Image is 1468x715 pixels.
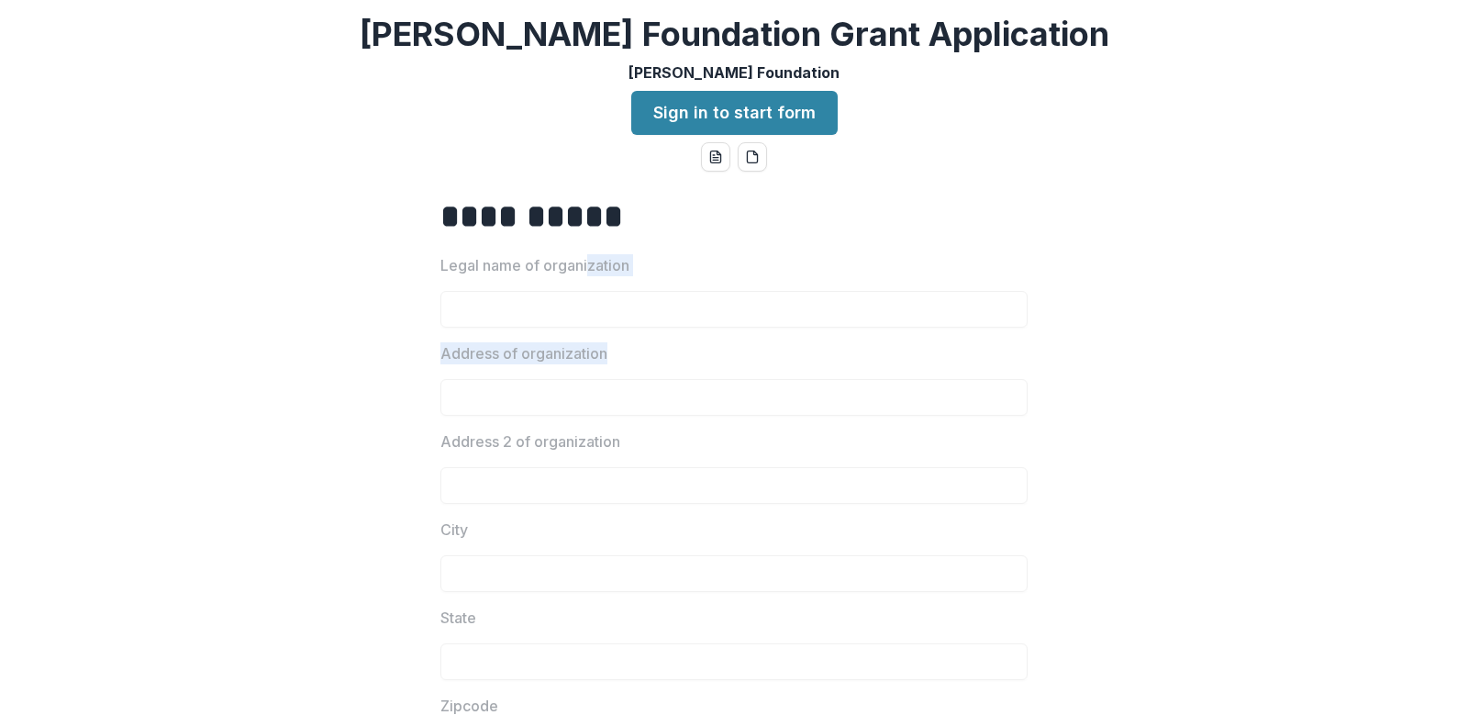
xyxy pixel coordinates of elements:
button: word-download [701,142,730,172]
p: Address 2 of organization [440,430,620,452]
p: State [440,607,476,629]
button: pdf-download [738,142,767,172]
p: [PERSON_NAME] Foundation [628,61,840,84]
a: Sign in to start form [631,91,838,135]
p: City [440,519,468,541]
p: Address of organization [440,342,607,364]
p: Legal name of organization [440,254,629,276]
h2: [PERSON_NAME] Foundation Grant Application [360,15,1109,54]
